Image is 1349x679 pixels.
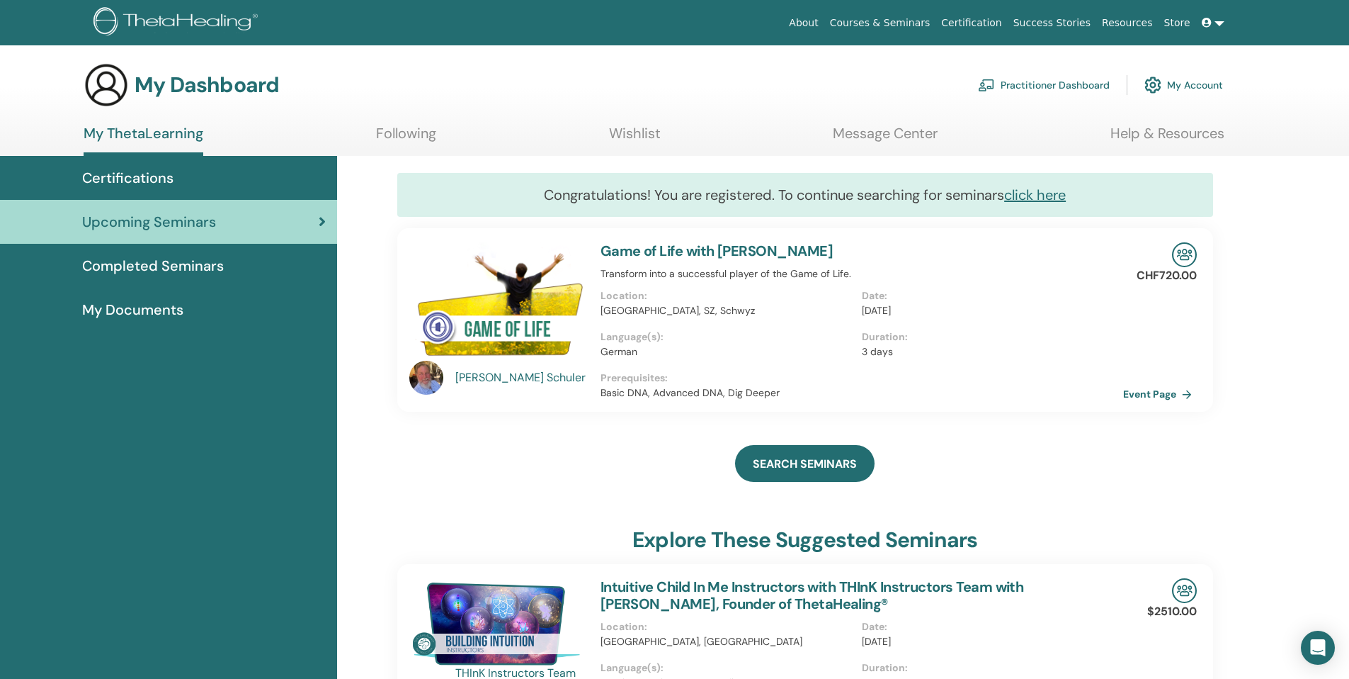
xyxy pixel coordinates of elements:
[409,242,584,365] img: Game of Life
[600,619,853,634] p: Location :
[862,344,1115,359] p: 3 days
[397,173,1213,217] div: Congratulations! You are registered. To continue searching for seminars
[862,330,1115,344] p: Duration :
[93,7,263,39] img: logo.png
[82,255,224,276] span: Completed Seminars
[82,211,216,232] span: Upcoming Seminars
[862,634,1115,649] p: [DATE]
[609,125,661,152] a: Wishlist
[84,125,203,156] a: My ThetaLearning
[1159,10,1196,36] a: Store
[1004,186,1066,204] a: click here
[1137,267,1197,284] p: CHF720.00
[600,330,853,344] p: Language(s) :
[1110,125,1224,152] a: Help & Resources
[600,386,1123,400] p: Basic DNA, Advanced DNA, Dig Deeper
[1147,603,1197,620] p: $2510.00
[82,299,183,320] span: My Documents
[84,62,129,108] img: generic-user-icon.jpg
[135,72,279,98] h3: My Dashboard
[600,288,853,303] p: Location :
[1123,383,1197,405] a: Event Page
[862,661,1115,675] p: Duration :
[632,527,977,553] h3: explore these suggested seminars
[783,10,824,36] a: About
[1301,631,1335,665] div: Open Intercom Messenger
[862,303,1115,318] p: [DATE]
[376,125,436,152] a: Following
[1144,73,1161,97] img: cog.svg
[978,79,995,91] img: chalkboard-teacher.svg
[600,344,853,359] p: German
[1172,578,1197,603] img: In-Person Seminar
[82,167,173,189] span: Certifications
[600,578,1024,613] a: Intuitive Child In Me Instructors with THInK Instructors Team with [PERSON_NAME], Founder of Thet...
[978,69,1110,101] a: Practitioner Dashboard
[600,634,853,649] p: [GEOGRAPHIC_DATA], [GEOGRAPHIC_DATA]
[753,456,857,471] span: SEARCH SEMINARS
[1008,10,1096,36] a: Success Stories
[1172,242,1197,267] img: In-Person Seminar
[409,578,584,669] img: Intuitive Child In Me Instructors
[824,10,936,36] a: Courses & Seminars
[862,288,1115,303] p: Date :
[600,266,1123,281] p: Transform into a successful player of the Game of Life.
[455,369,586,386] a: [PERSON_NAME] Schuler
[600,303,853,318] p: [GEOGRAPHIC_DATA], SZ, Schwyz
[1144,69,1223,101] a: My Account
[935,10,1007,36] a: Certification
[600,371,1123,386] p: Prerequisites :
[1096,10,1159,36] a: Resources
[600,242,833,260] a: Game of Life with [PERSON_NAME]
[862,619,1115,634] p: Date :
[600,661,853,675] p: Language(s) :
[833,125,938,152] a: Message Center
[409,361,443,395] img: default.jpg
[735,445,875,482] a: SEARCH SEMINARS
